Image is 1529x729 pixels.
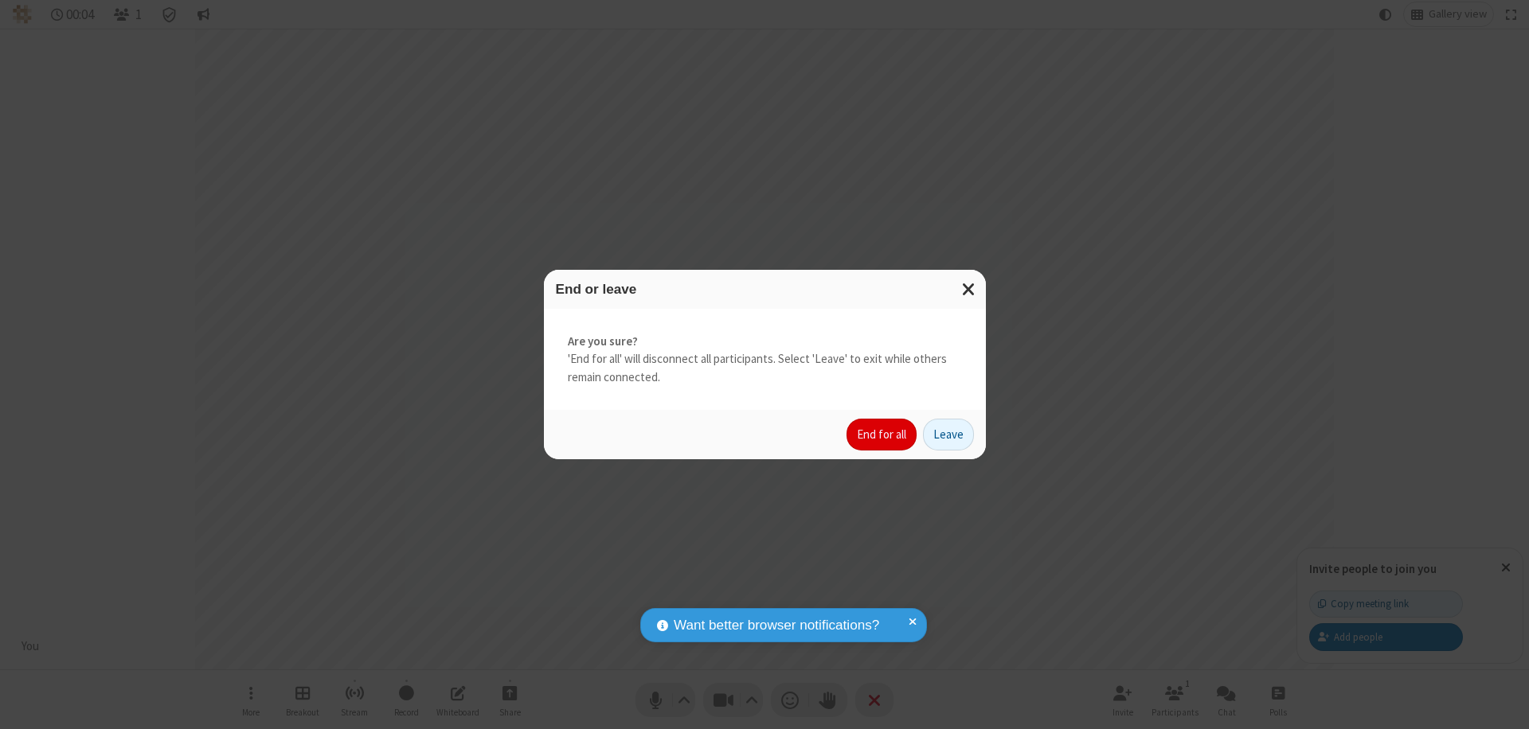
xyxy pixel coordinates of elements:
span: Want better browser notifications? [674,615,879,636]
h3: End or leave [556,282,974,297]
div: 'End for all' will disconnect all participants. Select 'Leave' to exit while others remain connec... [544,309,986,411]
strong: Are you sure? [568,333,962,351]
button: End for all [847,419,917,450]
button: Leave [923,419,974,450]
button: Close modal [952,270,986,309]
